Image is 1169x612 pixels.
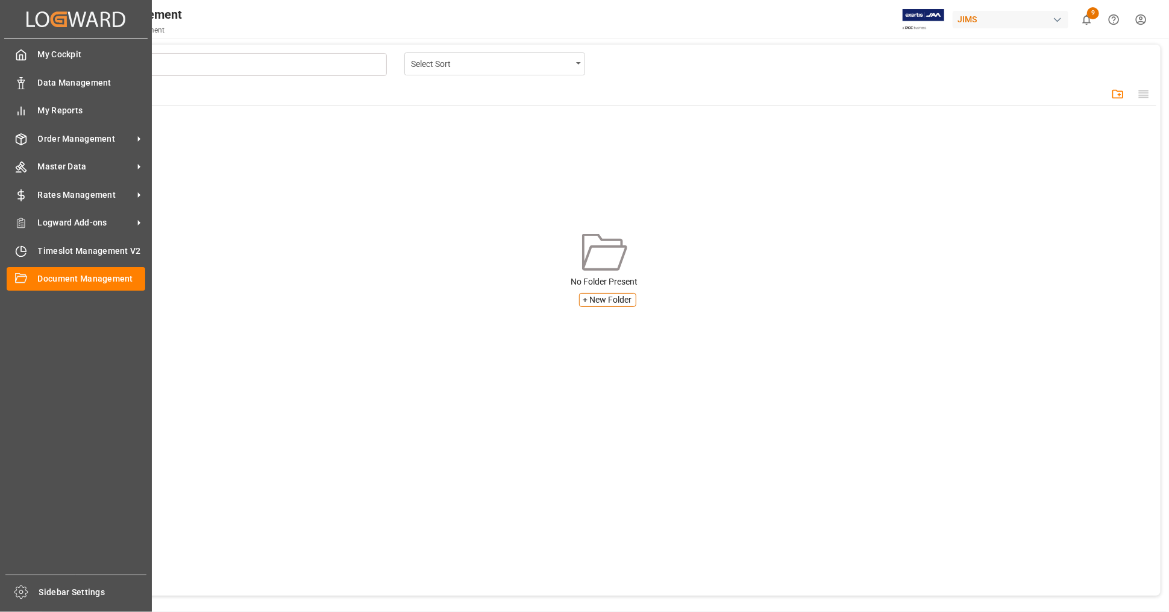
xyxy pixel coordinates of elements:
[89,58,384,71] input: Type to search...
[38,104,146,117] span: My Reports
[1073,6,1100,33] button: show 9 new notifications
[38,273,146,285] span: Document Management
[1100,6,1127,33] button: Help Center
[7,43,145,66] a: My Cockpit
[38,133,133,145] span: Order Management
[7,99,145,122] a: My Reports
[953,8,1073,31] button: JIMS
[38,48,146,61] span: My Cockpit
[579,293,636,307] button: + New Folder
[56,276,1153,288] div: No Folder Present
[38,77,146,89] span: Data Management
[39,586,147,599] span: Sidebar Settings
[1087,7,1099,19] span: 9
[404,52,585,75] button: open menu
[38,160,133,173] span: Master Data
[903,9,944,30] img: Exertis%20JAM%20-%20Email%20Logo.jpg_1722504956.jpg
[38,216,133,229] span: Logward Add-ons
[411,55,572,71] div: Select Sort
[7,239,145,262] a: Timeslot Management V2
[38,189,133,201] span: Rates Management
[38,245,146,257] span: Timeslot Management V2
[953,11,1068,28] div: JIMS
[7,71,145,94] a: Data Management
[7,267,145,291] a: Document Management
